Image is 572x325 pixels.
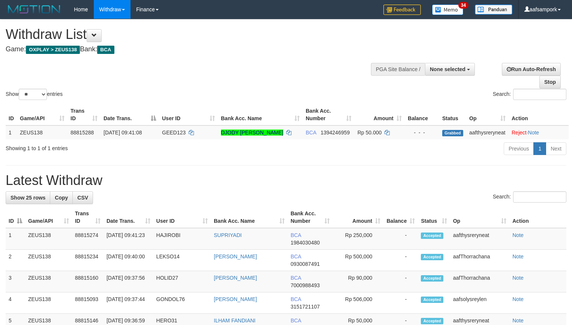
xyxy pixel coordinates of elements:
th: Bank Acc. Name: activate to sort column ascending [211,207,288,228]
td: aafthysreryneat [450,228,509,250]
a: Note [512,275,524,281]
th: Date Trans.: activate to sort column ascending [104,207,153,228]
label: Search: [493,89,566,100]
a: Note [512,318,524,324]
td: 88815234 [72,250,104,271]
td: - [383,228,418,250]
th: Action [509,207,566,228]
a: Copy [50,191,73,204]
a: Reject [512,130,527,136]
label: Search: [493,191,566,203]
span: BCA [291,253,301,259]
span: BCA [291,318,301,324]
a: Note [512,232,524,238]
td: Rp 506,000 [333,292,383,314]
td: LEKSO14 [153,250,211,271]
span: Accepted [421,254,443,260]
span: 88815288 [71,130,94,136]
td: Rp 250,000 [333,228,383,250]
th: Date Trans.: activate to sort column descending [101,104,159,125]
a: 1 [533,142,546,155]
span: GEED123 [162,130,186,136]
td: 1 [6,228,25,250]
span: Copy 7000988493 to clipboard [291,282,320,288]
th: Bank Acc. Number: activate to sort column ascending [288,207,333,228]
div: PGA Site Balance / [371,63,425,76]
th: Bank Acc. Name: activate to sort column ascending [218,104,303,125]
span: Rp 50.000 [357,130,382,136]
th: ID [6,104,17,125]
span: BCA [291,296,301,302]
th: Balance: activate to sort column ascending [383,207,418,228]
td: aafThorrachana [450,250,509,271]
div: Showing 1 to 1 of 1 entries [6,142,233,152]
img: Feedback.jpg [383,4,421,15]
span: CSV [77,195,88,201]
a: CSV [72,191,93,204]
a: Previous [504,142,534,155]
td: 4 [6,292,25,314]
td: ZEUS138 [17,125,68,139]
span: [DATE] 09:41:08 [104,130,142,136]
td: [DATE] 09:37:44 [104,292,153,314]
th: Bank Acc. Number: activate to sort column ascending [303,104,354,125]
span: None selected [430,66,465,72]
td: [DATE] 09:41:23 [104,228,153,250]
a: [PERSON_NAME] [214,253,257,259]
td: ZEUS138 [25,228,72,250]
td: ZEUS138 [25,271,72,292]
a: Run Auto-Refresh [502,63,561,76]
input: Search: [513,89,566,100]
select: Showentries [19,89,47,100]
span: Copy 1984030480 to clipboard [291,240,320,246]
h1: Withdraw List [6,27,374,42]
th: Amount: activate to sort column ascending [333,207,383,228]
span: Accepted [421,318,443,324]
td: [DATE] 09:40:00 [104,250,153,271]
th: Op: activate to sort column ascending [466,104,509,125]
td: aafThorrachana [450,271,509,292]
td: GONDOL76 [153,292,211,314]
th: User ID: activate to sort column ascending [153,207,211,228]
input: Search: [513,191,566,203]
a: SUPRIYADI [214,232,242,238]
span: BCA [291,232,301,238]
a: ILHAM FANDIANI [214,318,255,324]
th: Amount: activate to sort column ascending [354,104,405,125]
th: Trans ID: activate to sort column ascending [68,104,101,125]
td: - [383,250,418,271]
a: Note [528,130,539,136]
td: - [383,292,418,314]
td: - [383,271,418,292]
th: ID: activate to sort column descending [6,207,25,228]
a: [PERSON_NAME] [214,275,257,281]
span: BCA [291,275,301,281]
a: DJODY [PERSON_NAME] [221,130,283,136]
span: 34 [458,2,468,9]
td: HAJIROBI [153,228,211,250]
h1: Latest Withdraw [6,173,566,188]
th: Game/API: activate to sort column ascending [25,207,72,228]
span: Accepted [421,297,443,303]
td: 88815093 [72,292,104,314]
td: ZEUS138 [25,250,72,271]
th: User ID: activate to sort column ascending [159,104,218,125]
td: HOLID27 [153,271,211,292]
span: OXPLAY > ZEUS138 [26,46,80,54]
img: Button%20Memo.svg [432,4,464,15]
span: BCA [97,46,114,54]
span: Accepted [421,233,443,239]
td: [DATE] 09:37:56 [104,271,153,292]
span: Copy [55,195,68,201]
td: aafsolysreylen [450,292,509,314]
td: 3 [6,271,25,292]
th: Action [509,104,569,125]
img: MOTION_logo.png [6,4,63,15]
a: Note [512,253,524,259]
td: 1 [6,125,17,139]
div: - - - [408,129,436,136]
a: [PERSON_NAME] [214,296,257,302]
a: Note [512,296,524,302]
a: Stop [539,76,561,88]
th: Op: activate to sort column ascending [450,207,509,228]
